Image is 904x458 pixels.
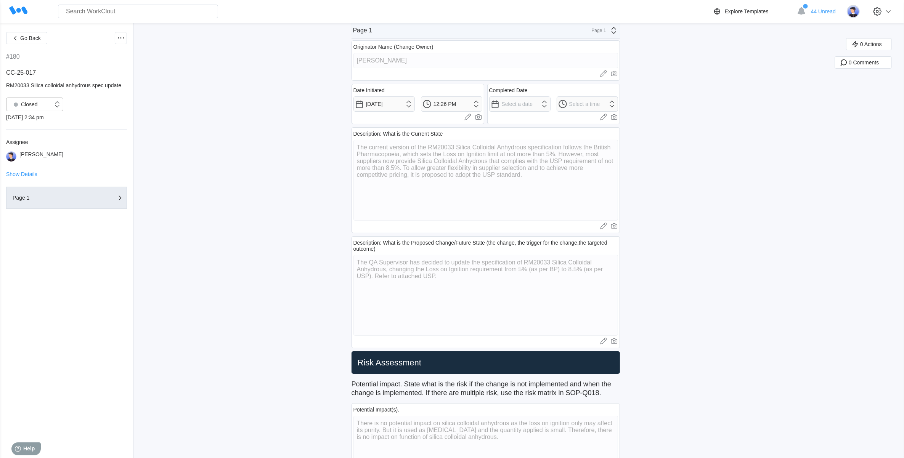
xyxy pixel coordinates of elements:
div: Closed [10,99,38,110]
textarea: The current version of the RM20033 Silica Colloidal Anhydrous specification follows the British P... [353,140,618,221]
img: user-5.png [847,5,860,18]
input: Select a time [421,96,482,112]
button: 0 Comments [835,56,892,69]
input: Search WorkClout [58,5,218,18]
input: Select a time [557,96,618,112]
div: Date Initiated [353,87,385,93]
input: Select a date [353,96,415,112]
button: Page 1 [6,187,127,209]
a: Explore Templates [713,7,793,16]
p: Potential impact. State what is the risk if the change is not implemented and when the change is ... [352,377,620,400]
div: Description: What is the Current State [353,131,443,137]
div: Assignee [6,139,127,145]
div: RM20033 Silica colloidal anhydrous spec update [6,82,127,88]
div: Page 1 [587,28,606,33]
button: 0 Actions [846,38,892,50]
div: Page 1 [353,27,373,34]
input: Type here... [353,53,618,68]
h2: Risk Assessment [355,357,617,368]
div: Explore Templates [725,8,769,14]
div: Page 1 [13,195,89,200]
span: 44 Unread [811,8,836,14]
div: [DATE] 2:34 pm [6,114,127,120]
button: Show Details [6,171,37,177]
div: Description: What is the Proposed Change/Future State (the change, the trigger for the change,the... [353,240,618,252]
textarea: The QA Supervisor has decided to update the specification of RM20033 Silica Colloidal Anhydrous, ... [353,255,618,336]
span: Go Back [20,35,41,41]
img: user-5.png [6,151,16,162]
span: CC-25-017 [6,69,36,76]
input: Select a date [489,96,551,112]
span: 0 Comments [849,60,879,65]
div: Originator Name (Change Owner) [353,44,434,50]
div: [PERSON_NAME] [19,151,63,162]
button: Go Back [6,32,47,44]
div: Potential Impact(s). [353,407,400,413]
div: #180 [6,53,20,60]
div: Completed Date [489,87,528,93]
span: 0 Actions [860,42,882,47]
